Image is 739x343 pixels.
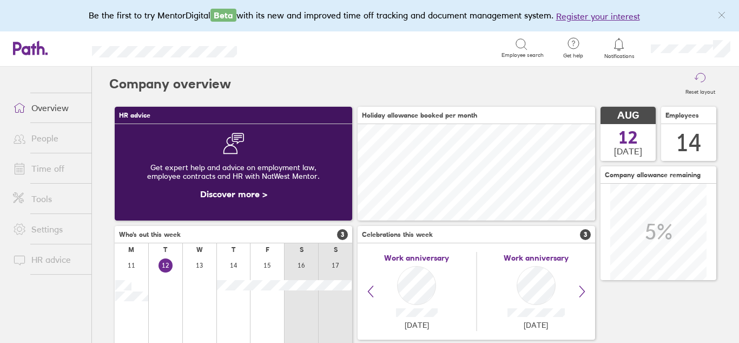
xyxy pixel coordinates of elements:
span: Company allowance remaining [605,171,701,179]
span: Employee search [502,52,544,59]
a: People [4,127,91,149]
span: HR advice [119,112,150,119]
a: Time off [4,158,91,179]
span: Notifications [602,53,637,60]
div: S [334,246,338,254]
span: Holiday allowance booked per month [362,112,477,119]
div: F [266,246,269,254]
span: Celebrations this week [362,231,433,238]
a: Settings [4,218,91,240]
span: 3 [337,229,348,240]
span: 3 [580,229,591,240]
a: Tools [4,188,91,210]
span: [DATE] [405,321,429,329]
div: W [196,246,203,254]
div: M [128,246,134,254]
span: 12 [618,129,638,146]
div: Be the first to try MentorDigital with its new and improved time off tracking and document manage... [89,9,651,23]
div: T [232,246,235,254]
a: Overview [4,97,91,119]
a: Notifications [602,37,637,60]
div: T [163,246,167,254]
span: Work anniversary [504,254,569,262]
div: S [300,246,303,254]
span: Employees [665,112,699,119]
span: Beta [210,9,236,22]
button: Register your interest [556,10,640,23]
a: Discover more > [200,189,267,199]
span: Who's out this week [119,231,181,238]
div: Get expert help and advice on employment law, employee contracts and HR with NatWest Mentor. [123,154,344,189]
a: HR advice [4,249,91,270]
label: Reset layout [679,86,722,95]
span: Work anniversary [384,254,449,262]
span: [DATE] [614,146,642,156]
span: [DATE] [524,321,548,329]
span: AUG [617,110,639,121]
span: Get help [556,53,591,59]
button: Reset layout [679,67,722,101]
h2: Company overview [109,67,231,101]
div: 14 [676,129,702,157]
div: Search [266,43,294,53]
